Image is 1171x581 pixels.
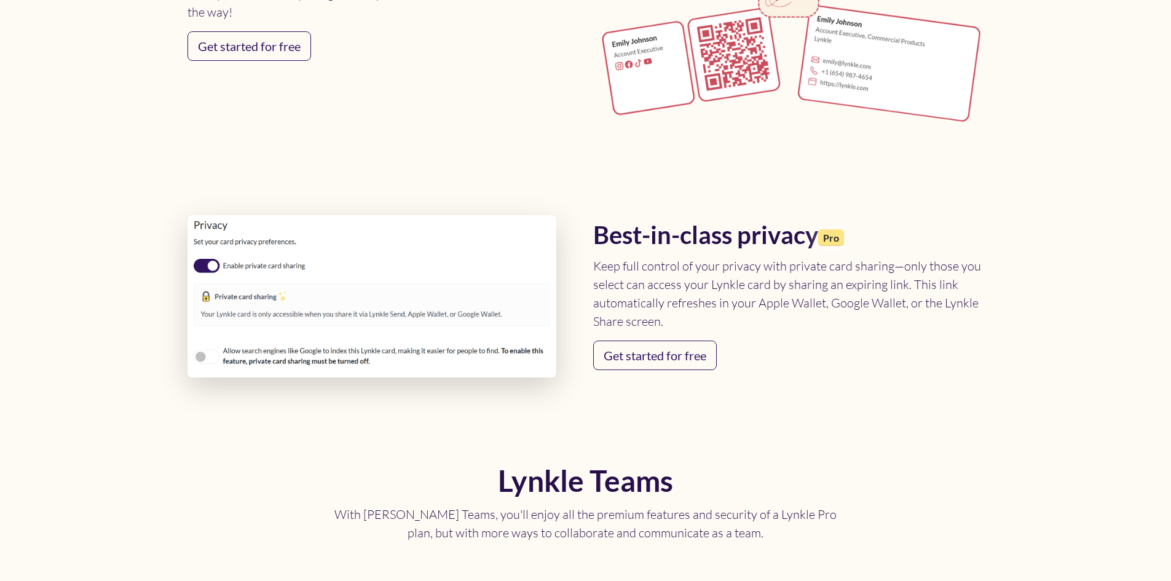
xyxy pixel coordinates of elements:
[187,31,311,61] a: Get started for free
[320,505,851,542] p: With [PERSON_NAME] Teams, you'll enjoy all the premium features and security of a Lynkle Pro plan...
[593,341,717,370] a: Get started for free
[818,229,844,246] small: Pro
[187,215,556,377] img: Share your digital business card privately
[593,223,984,247] h2: Best-in-class privacy
[593,257,984,331] p: Keep full control of your privacy with private card sharing—only those you select can access your...
[320,466,851,496] h2: Lynkle Teams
